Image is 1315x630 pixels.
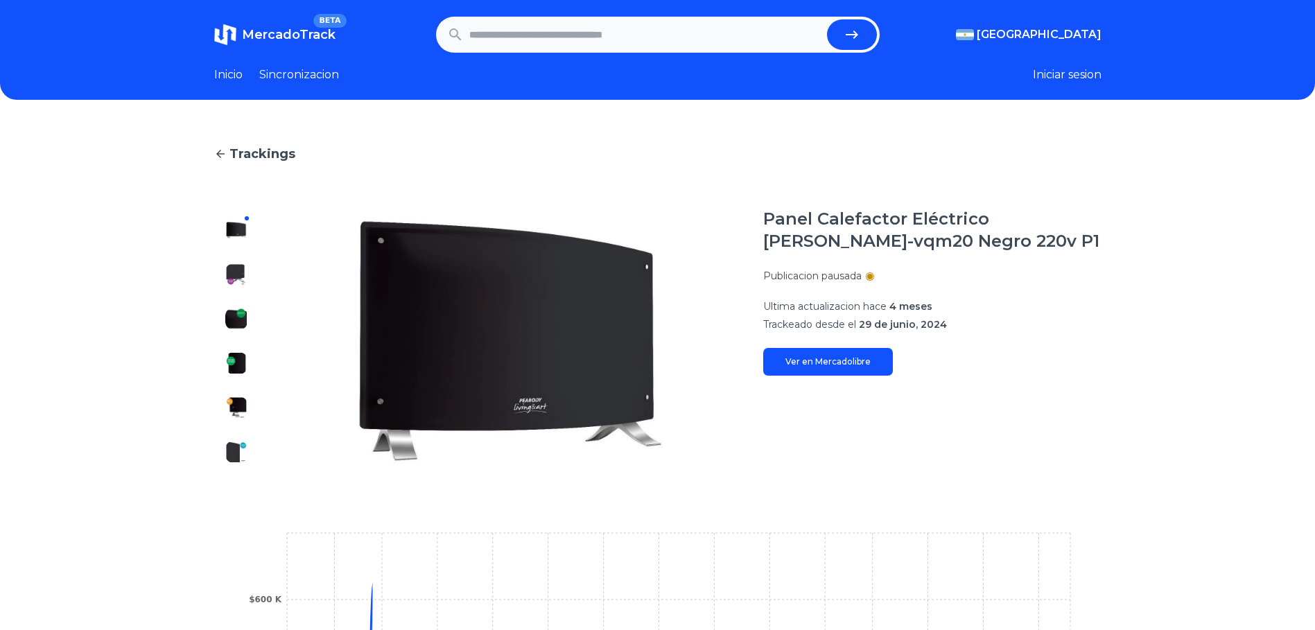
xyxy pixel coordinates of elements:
a: Trackings [214,144,1101,164]
span: 29 de junio, 2024 [859,318,947,331]
span: Trackings [229,144,295,164]
span: MercadoTrack [242,27,336,42]
a: Sincronizacion [259,67,339,83]
a: MercadoTrackBETA [214,24,336,46]
img: Panel Calefactor Eléctrico Peabody Pe-vqm20 Negro 220v P1 [225,396,247,419]
p: Publicacion pausada [763,269,862,283]
img: Panel Calefactor Eléctrico Peabody Pe-vqm20 Negro 220v P1 [225,441,247,463]
img: Panel Calefactor Eléctrico Peabody Pe-vqm20 Negro 220v P1 [225,263,247,286]
span: Trackeado desde el [763,318,856,331]
span: 4 meses [889,300,932,313]
a: Inicio [214,67,243,83]
a: Ver en Mercadolibre [763,348,893,376]
h1: Panel Calefactor Eléctrico [PERSON_NAME]-vqm20 Negro 220v P1 [763,208,1101,252]
img: Panel Calefactor Eléctrico Peabody Pe-vqm20 Negro 220v P1 [225,352,247,374]
span: Ultima actualizacion hace [763,300,887,313]
img: Panel Calefactor Eléctrico Peabody Pe-vqm20 Negro 220v P1 [225,219,247,241]
span: BETA [313,14,346,28]
tspan: $600 K [249,595,282,604]
button: [GEOGRAPHIC_DATA] [956,26,1101,43]
img: Panel Calefactor Eléctrico Peabody Pe-vqm20 Negro 220v P1 [286,208,735,474]
span: [GEOGRAPHIC_DATA] [977,26,1101,43]
img: Argentina [956,29,974,40]
img: MercadoTrack [214,24,236,46]
button: Iniciar sesion [1033,67,1101,83]
img: Panel Calefactor Eléctrico Peabody Pe-vqm20 Negro 220v P1 [225,308,247,330]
